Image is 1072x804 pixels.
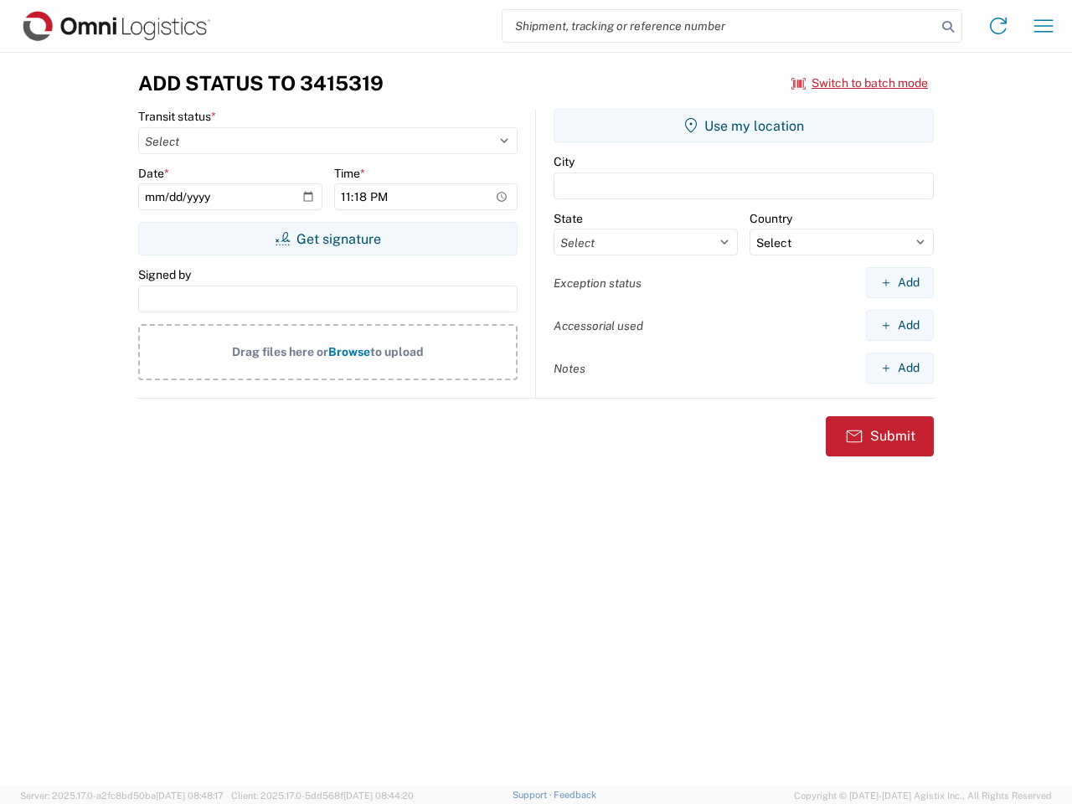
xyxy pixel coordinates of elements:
[513,790,554,800] a: Support
[138,166,169,181] label: Date
[334,166,365,181] label: Time
[554,790,596,800] a: Feedback
[826,416,934,456] button: Submit
[138,267,191,282] label: Signed by
[156,791,224,801] span: [DATE] 08:48:17
[791,70,928,97] button: Switch to batch mode
[554,318,643,333] label: Accessorial used
[554,211,583,226] label: State
[554,276,642,291] label: Exception status
[750,211,792,226] label: Country
[502,10,936,42] input: Shipment, tracking or reference number
[794,788,1052,803] span: Copyright © [DATE]-[DATE] Agistix Inc., All Rights Reserved
[554,154,575,169] label: City
[328,345,370,358] span: Browse
[866,267,934,298] button: Add
[866,310,934,341] button: Add
[138,222,518,255] button: Get signature
[138,71,384,95] h3: Add Status to 3415319
[554,109,934,142] button: Use my location
[343,791,414,801] span: [DATE] 08:44:20
[866,353,934,384] button: Add
[554,361,585,376] label: Notes
[231,791,414,801] span: Client: 2025.17.0-5dd568f
[20,791,224,801] span: Server: 2025.17.0-a2fc8bd50ba
[370,345,424,358] span: to upload
[138,109,216,124] label: Transit status
[232,345,328,358] span: Drag files here or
